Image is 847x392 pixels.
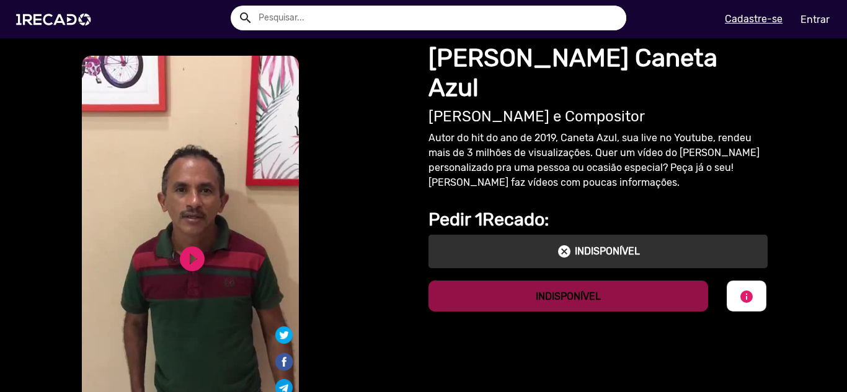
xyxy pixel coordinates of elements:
[177,244,207,274] a: play_circle_filled
[275,328,293,340] i: Share on Twitter
[275,377,293,389] i: Share on Telegram
[274,352,294,372] img: Compartilhe no facebook
[249,6,626,30] input: Pesquisar...
[274,351,294,362] i: Share on Facebook
[725,13,783,25] u: Cadastre-se
[428,281,708,311] button: INDISPONÍVEL
[234,6,255,28] button: Example home icon
[238,11,253,25] mat-icon: Example home icon
[275,326,293,344] img: Compartilhe no twitter
[739,289,754,304] mat-icon: info
[536,290,601,302] b: INDISPONÍVEL
[428,43,768,103] h1: [PERSON_NAME] Caneta Azul
[557,244,572,259] mat-icon: cancel
[428,209,768,230] h2: Pedir 1Recado:
[428,131,768,190] p: Autor do hit do ano de 2019, Caneta Azul, sua live no Youtube, rendeu mais de 3 milhões de visual...
[792,9,838,30] a: Entrar
[428,108,768,126] h2: [PERSON_NAME] e Compositor
[575,244,640,259] p: INDISPONÍVEL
